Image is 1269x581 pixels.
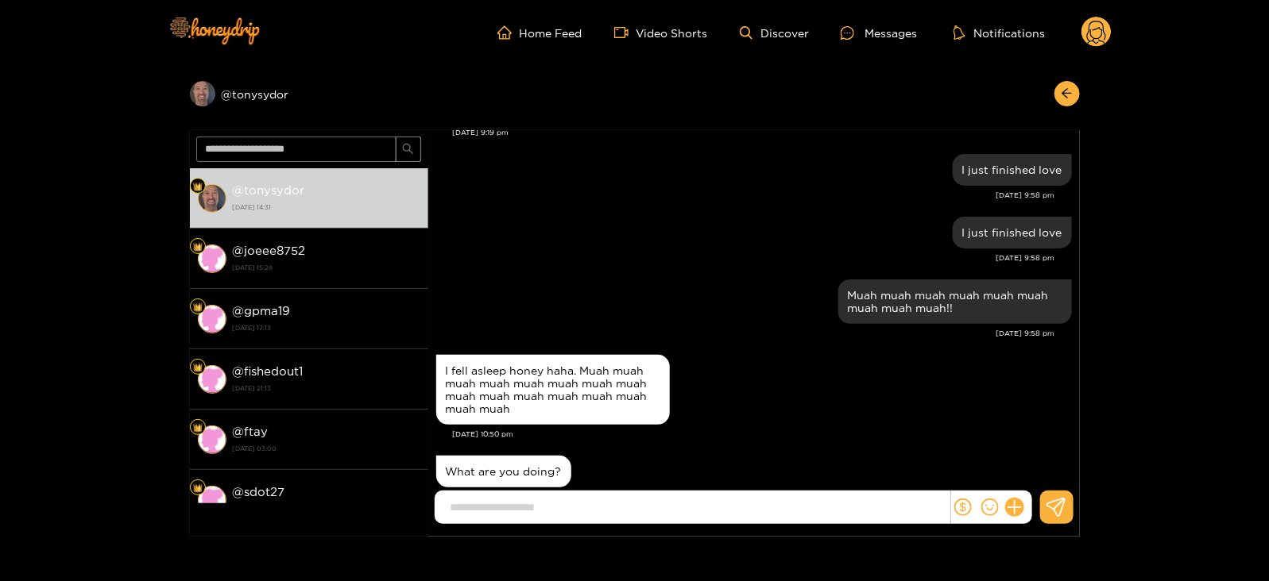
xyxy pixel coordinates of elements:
[233,183,305,197] strong: @ tonysydor
[453,429,1072,440] div: [DATE] 10:50 pm
[193,302,203,312] img: Fan Level
[190,81,428,106] div: @tonysydor
[198,486,226,514] img: conversation
[193,423,203,433] img: Fan Level
[436,328,1055,339] div: [DATE] 9:58 pm
[233,304,291,317] strong: @ gpma19
[233,502,420,516] strong: [DATE] 09:30
[954,498,972,516] span: dollar
[453,127,1072,138] div: [DATE] 9:19 pm
[436,190,1055,201] div: [DATE] 9:58 pm
[436,456,571,487] div: Aug. 21, 10:50 pm
[436,252,1055,264] div: [DATE] 9:58 pm
[233,381,420,395] strong: [DATE] 21:13
[233,244,306,257] strong: @ joeee8752
[233,425,269,438] strong: @ ftay
[981,498,999,516] span: smile
[446,465,562,478] div: What are you doing?
[198,184,226,213] img: conversation
[436,355,670,425] div: Aug. 21, 10:50 pm
[193,182,203,191] img: Fan Level
[193,363,203,372] img: Fan Level
[740,26,809,40] a: Discover
[233,260,420,275] strong: [DATE] 15:28
[198,244,226,273] img: conversation
[953,217,1072,248] div: Aug. 21, 9:58 pm
[949,25,1050,40] button: Notifications
[233,485,285,498] strong: @ sdot27
[838,279,1072,324] div: Aug. 21, 9:58 pm
[233,441,420,456] strong: [DATE] 03:00
[962,226,1062,239] div: I just finished love
[953,154,1072,186] div: Aug. 21, 9:58 pm
[446,364,660,415] div: I fell asleep honey haha. Muah muah muah muah muah muah muah muah muah muah muah muah muah muah m...
[497,25,582,40] a: Home Feed
[1054,81,1080,106] button: arrow-left
[198,365,226,394] img: conversation
[497,25,520,40] span: home
[193,242,203,252] img: Fan Level
[614,25,636,40] span: video-camera
[193,483,203,493] img: Fan Level
[233,321,420,335] strong: [DATE] 17:13
[962,164,1062,176] div: I just finished love
[396,137,421,162] button: search
[233,200,420,214] strong: [DATE] 14:31
[198,425,226,454] img: conversation
[233,364,304,378] strong: @ fishedout1
[848,289,1062,314] div: Muah muah muah muah muah muah muah muah muah!!
[841,24,917,42] div: Messages
[198,305,226,333] img: conversation
[951,495,975,519] button: dollar
[614,25,708,40] a: Video Shorts
[1061,87,1073,101] span: arrow-left
[402,143,414,156] span: search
